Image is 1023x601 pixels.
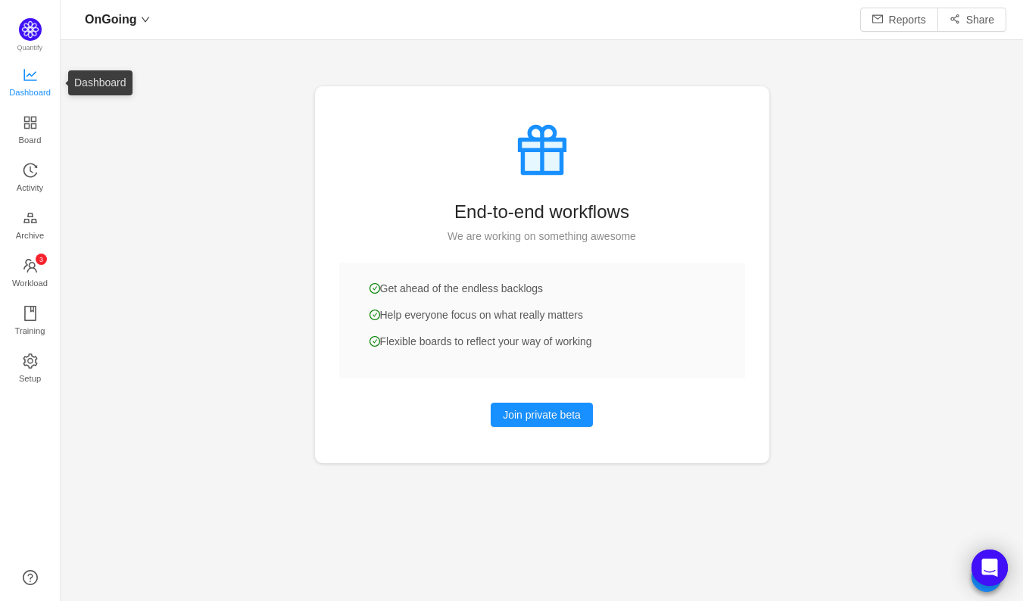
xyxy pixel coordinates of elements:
a: icon: question-circle [23,570,38,585]
a: Board [23,116,38,146]
a: Archive [23,211,38,241]
sup: 3 [36,254,47,265]
span: Dashboard [9,77,51,107]
i: icon: book [23,306,38,321]
button: icon: share-altShare [937,8,1006,32]
a: Dashboard [23,68,38,98]
button: Join private beta [491,403,593,427]
a: icon: teamWorkload [23,259,38,289]
span: Quantify [17,44,43,51]
button: icon: mailReports [860,8,938,32]
i: icon: down [141,15,150,24]
span: Setup [19,363,41,394]
i: icon: team [23,258,38,273]
span: Activity [17,173,43,203]
p: 3 [39,254,42,265]
i: icon: line-chart [23,67,38,83]
i: icon: appstore [23,115,38,130]
span: Board [19,125,42,155]
span: Archive [16,220,44,251]
span: OnGoing [85,8,136,32]
img: Quantify [19,18,42,41]
span: Workload [12,268,48,298]
a: Setup [23,354,38,385]
i: icon: gold [23,210,38,226]
a: Activity [23,163,38,194]
div: Open Intercom Messenger [972,550,1008,586]
a: Training [23,307,38,337]
i: icon: history [23,163,38,178]
i: icon: setting [23,353,38,369]
span: Training [14,316,45,346]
